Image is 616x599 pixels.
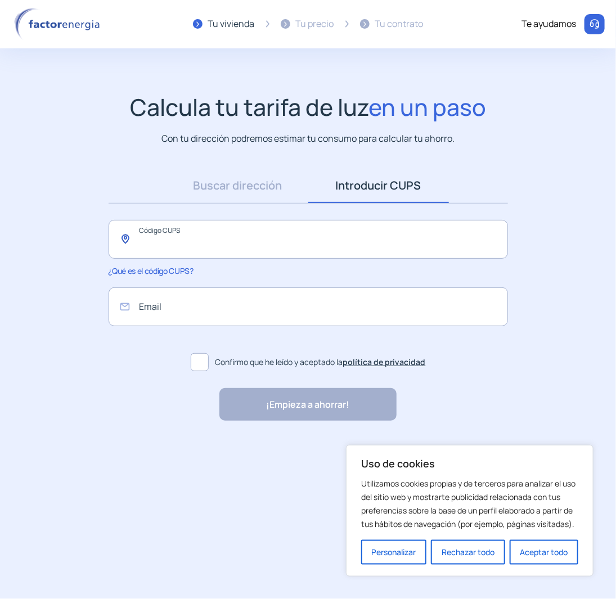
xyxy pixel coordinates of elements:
p: Uso de cookies [361,457,578,470]
div: Tu contrato [375,17,424,31]
div: Tu vivienda [208,17,255,31]
img: logo factor [11,8,107,40]
img: llamar [589,19,600,30]
span: Confirmo que he leído y aceptado la [215,356,426,368]
a: Introducir CUPS [308,168,449,203]
div: Te ayudamos [521,17,576,31]
div: Uso de cookies [346,445,593,577]
div: Tu precio [296,17,334,31]
p: Utilizamos cookies propias y de terceros para analizar el uso del sitio web y mostrarte publicida... [361,477,578,531]
button: Personalizar [361,540,426,565]
button: Aceptar todo [510,540,578,565]
a: Buscar dirección [168,168,308,203]
span: ¿Qué es el código CUPS? [109,265,194,276]
span: en un paso [368,91,486,123]
button: Rechazar todo [431,540,505,565]
h1: Calcula tu tarifa de luz [130,93,486,121]
a: política de privacidad [343,357,426,367]
p: Con tu dirección podremos estimar tu consumo para calcular tu ahorro. [161,132,455,146]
